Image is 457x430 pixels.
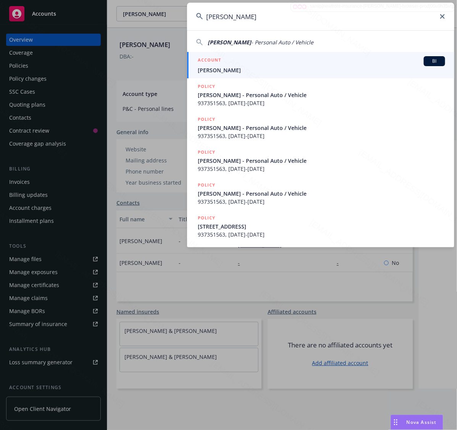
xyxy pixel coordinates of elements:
[198,66,445,74] span: [PERSON_NAME]
[198,115,215,123] h5: POLICY
[187,177,454,210] a: POLICY[PERSON_NAME] - Personal Auto / Vehicle937351563, [DATE]-[DATE]
[198,190,445,198] span: [PERSON_NAME] - Personal Auto / Vehicle
[198,230,445,239] span: 937351563, [DATE]-[DATE]
[187,144,454,177] a: POLICY[PERSON_NAME] - Personal Auto / Vehicle937351563, [DATE]-[DATE]
[198,222,445,230] span: [STREET_ADDRESS]
[427,58,442,65] span: BI
[198,99,445,107] span: 937351563, [DATE]-[DATE]
[407,419,437,425] span: Nova Assist
[198,124,445,132] span: [PERSON_NAME] - Personal Auto / Vehicle
[187,111,454,144] a: POLICY[PERSON_NAME] - Personal Auto / Vehicle937351563, [DATE]-[DATE]
[198,165,445,173] span: 937351563, [DATE]-[DATE]
[391,415,400,430] div: Drag to move
[198,132,445,140] span: 937351563, [DATE]-[DATE]
[391,415,443,430] button: Nova Assist
[198,157,445,165] span: [PERSON_NAME] - Personal Auto / Vehicle
[187,3,454,30] input: Search...
[251,39,313,46] span: - Personal Auto / Vehicle
[198,214,215,222] h5: POLICY
[198,181,215,189] h5: POLICY
[198,148,215,156] h5: POLICY
[198,91,445,99] span: [PERSON_NAME] - Personal Auto / Vehicle
[208,39,251,46] span: [PERSON_NAME]
[198,83,215,90] h5: POLICY
[198,198,445,206] span: 937351563, [DATE]-[DATE]
[187,210,454,243] a: POLICY[STREET_ADDRESS]937351563, [DATE]-[DATE]
[187,52,454,78] a: ACCOUNTBI[PERSON_NAME]
[198,56,221,65] h5: ACCOUNT
[187,78,454,111] a: POLICY[PERSON_NAME] - Personal Auto / Vehicle937351563, [DATE]-[DATE]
